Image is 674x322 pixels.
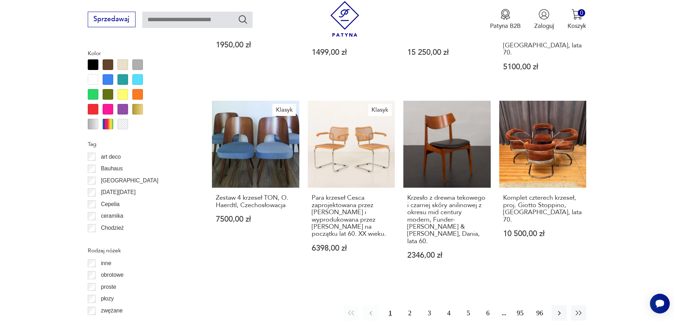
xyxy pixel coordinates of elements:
p: 7500,00 zł [216,216,295,223]
p: art deco [101,152,121,162]
p: Koszyk [568,22,586,30]
p: Tag [88,140,192,149]
button: Sprzedawaj [88,12,136,27]
p: Rodzaj nóżek [88,246,192,255]
p: 10 500,00 zł [503,230,583,238]
a: KlasykZestaw 4 krzeseł TON, O. Haerdtl, CzechosłowacjaZestaw 4 krzeseł TON, O. Haerdtl, Czechosło... [212,101,299,276]
div: 0 [578,9,585,17]
p: 2346,00 zł [407,252,487,259]
button: Patyna B2B [490,9,521,30]
button: 6 [480,305,495,321]
p: 6398,00 zł [312,245,391,252]
img: Ikona koszyka [571,9,582,20]
h3: Zestaw 4 krzeseł TON, O. Haerdtl, Czechosłowacja [216,194,295,209]
p: ceramika [101,211,123,221]
p: 15 250,00 zł [407,49,487,56]
p: Zaloguj [534,22,554,30]
p: Kolor [88,49,192,58]
p: płozy [101,294,114,303]
p: Patyna B2B [490,22,521,30]
img: Ikonka użytkownika [538,9,549,20]
p: Cepelia [101,200,120,209]
h3: Komplet czterech krzeseł, proj. Giotto Stoppino, [GEOGRAPHIC_DATA], lata 70. [503,194,583,223]
h3: Para krzeseł Cesca zaprojektowana przez [PERSON_NAME] i wyprodukowana przez [PERSON_NAME] na pocz... [312,194,391,238]
p: proste [101,282,116,292]
p: inne [101,259,111,268]
h3: Stołek, taboret sosnowy w stylu [PERSON_NAME], [GEOGRAPHIC_DATA], lata 70. [312,13,391,42]
p: Bauhaus [101,164,123,173]
h3: Komplet sześciu krzeseł Model 9513, proj. [PERSON_NAME], McIntosh, [GEOGRAPHIC_DATA], lata 70. [503,13,583,56]
button: 4 [441,305,456,321]
button: 3 [422,305,437,321]
a: Sprzedawaj [88,17,136,23]
p: 1950,00 zł [216,41,295,49]
button: 0Koszyk [568,9,586,30]
button: Szukaj [238,14,248,24]
h3: Krzesło z drewna tekowego i czarnej skóry anilinowej z okresu mid century modern, Funder-[PERSON_... [407,194,487,245]
p: [GEOGRAPHIC_DATA] [101,176,158,185]
img: Ikona medalu [500,9,511,20]
p: 5100,00 zł [503,63,583,71]
p: zwężane [101,306,123,315]
h3: Komplet sześciu krzeseł Art [PERSON_NAME], [PERSON_NAME], Francja, lata 1930. [407,13,487,42]
p: Ćmielów [101,235,122,245]
button: 1 [382,305,398,321]
p: 1499,00 zł [312,49,391,56]
p: [DATE][DATE] [101,188,136,197]
a: KlasykPara krzeseł Cesca zaprojektowana przez Marcela Breuera i wyprodukowana przez Gavinę na poc... [308,101,395,276]
p: obrotowe [101,270,123,280]
button: 2 [402,305,417,321]
button: 95 [513,305,528,321]
img: Patyna - sklep z meblami i dekoracjami vintage [327,1,363,37]
iframe: Smartsupp widget button [650,294,670,314]
p: Chodzież [101,223,124,233]
button: Zaloguj [534,9,554,30]
button: 96 [532,305,547,321]
a: Krzesło z drewna tekowego i czarnej skóry anilinowej z okresu mid century modern, Funder-Schmidt ... [403,101,491,276]
button: 5 [461,305,476,321]
a: Komplet czterech krzeseł, proj. Giotto Stoppino, Włochy, lata 70.Komplet czterech krzeseł, proj. ... [499,101,587,276]
a: Ikona medaluPatyna B2B [490,9,521,30]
